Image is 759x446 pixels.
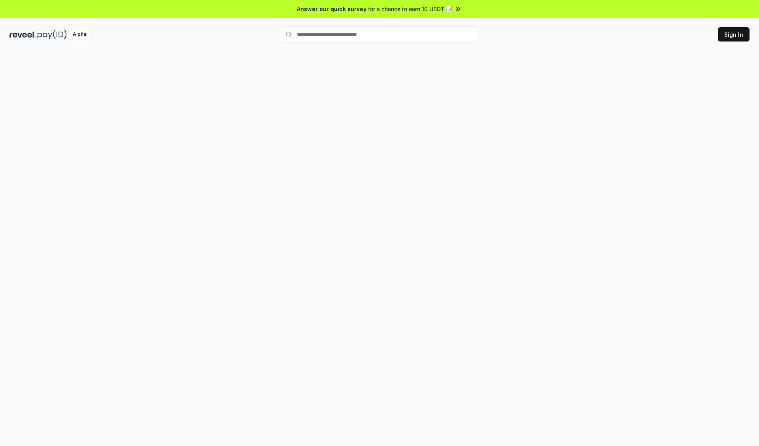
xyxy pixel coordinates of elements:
button: Sign In [718,27,750,41]
div: Alpha [68,30,91,40]
span: for a chance to earn 10 USDT 📝 [368,5,453,13]
span: Answer our quick survey [297,5,366,13]
img: reveel_dark [9,30,36,40]
img: pay_id [38,30,67,40]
